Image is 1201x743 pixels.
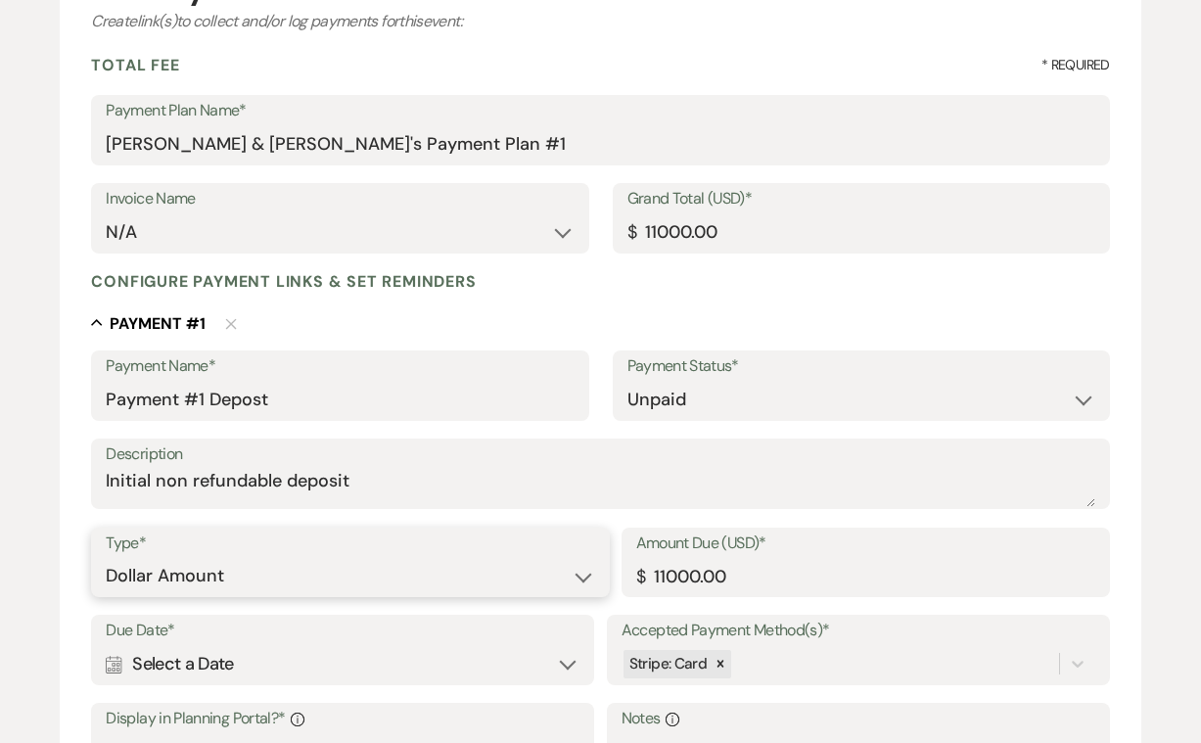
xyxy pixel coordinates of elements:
div: $ [627,219,636,246]
label: Notes [622,705,1095,733]
label: Amount Due (USD)* [636,530,1095,558]
textarea: Initial non refundable deposit [106,468,1094,507]
h4: Total Fee [91,55,179,75]
label: Accepted Payment Method(s)* [622,617,1095,645]
h4: Configure payment links & set reminders [91,271,476,292]
div: $ [636,564,645,590]
label: Display in Planning Portal?* [106,705,579,733]
span: Stripe: Card [629,654,707,673]
label: Grand Total (USD)* [627,185,1095,213]
div: Select a Date [106,645,579,683]
label: Type* [106,530,594,558]
label: Payment Plan Name* [106,97,1094,125]
h5: Payment # 1 [110,313,206,335]
label: Invoice Name [106,185,574,213]
label: Description [106,441,1094,469]
label: Payment Name* [106,352,574,381]
span: * Required [1041,55,1110,75]
div: Create link(s) to collect and/or log payments for this event: [91,10,1109,33]
label: Due Date* [106,617,579,645]
button: Payment #1 [91,313,206,333]
label: Payment Status* [627,352,1095,381]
